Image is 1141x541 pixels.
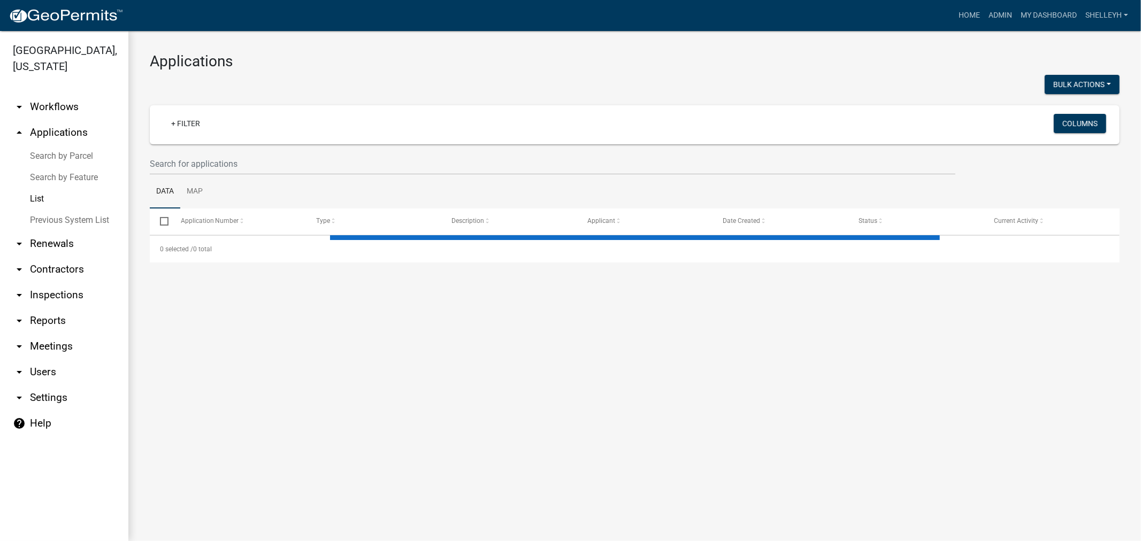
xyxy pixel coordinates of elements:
[13,126,26,139] i: arrow_drop_up
[1054,114,1106,133] button: Columns
[848,208,984,234] datatable-header-cell: Status
[150,52,1120,71] h3: Applications
[994,217,1039,225] span: Current Activity
[577,208,713,234] datatable-header-cell: Applicant
[13,263,26,276] i: arrow_drop_down
[452,217,485,225] span: Description
[150,208,170,234] datatable-header-cell: Select
[150,236,1120,262] div: 0 total
[1045,75,1120,94] button: Bulk Actions
[13,101,26,113] i: arrow_drop_down
[163,114,209,133] a: + Filter
[306,208,442,234] datatable-header-cell: Type
[859,217,877,225] span: Status
[160,245,193,253] span: 0 selected /
[1016,5,1081,26] a: My Dashboard
[13,391,26,404] i: arrow_drop_down
[723,217,761,225] span: Date Created
[713,208,848,234] datatable-header-cell: Date Created
[587,217,615,225] span: Applicant
[180,175,209,209] a: Map
[316,217,330,225] span: Type
[984,208,1120,234] datatable-header-cell: Current Activity
[13,417,26,430] i: help
[954,5,984,26] a: Home
[13,366,26,378] i: arrow_drop_down
[984,5,1016,26] a: Admin
[170,208,306,234] datatable-header-cell: Application Number
[13,314,26,327] i: arrow_drop_down
[150,175,180,209] a: Data
[13,340,26,353] i: arrow_drop_down
[441,208,577,234] datatable-header-cell: Description
[13,237,26,250] i: arrow_drop_down
[1081,5,1132,26] a: shelleyh
[150,153,955,175] input: Search for applications
[13,289,26,302] i: arrow_drop_down
[181,217,239,225] span: Application Number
